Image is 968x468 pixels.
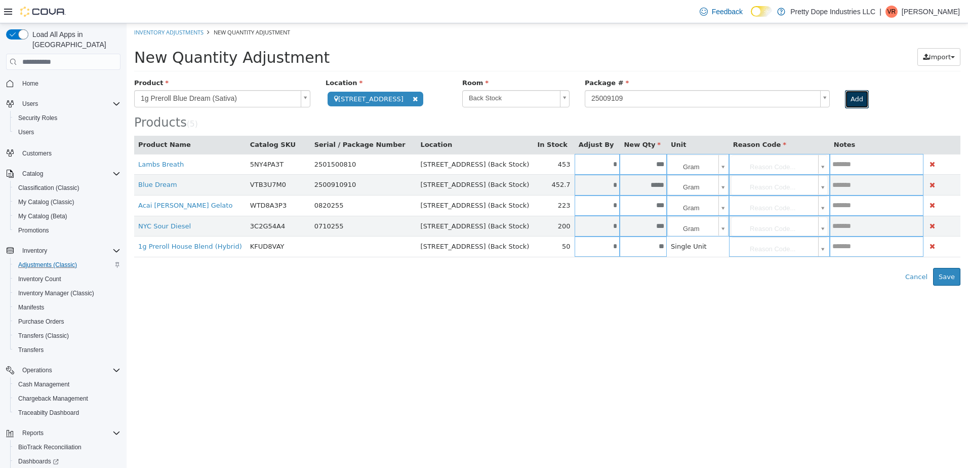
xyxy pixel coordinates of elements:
button: Catalog [18,168,47,180]
button: Delete Product [801,135,811,147]
span: Reason Code... [605,173,688,193]
span: Gram [542,173,587,193]
span: Transfers (Classic) [18,332,69,340]
button: Security Roles [10,111,125,125]
td: 200 [407,192,448,213]
span: Traceabilty Dashboard [14,407,120,419]
a: Reason Code... [605,132,701,151]
span: Purchase Orders [14,316,120,328]
input: Dark Mode [751,6,772,17]
span: Adjustments (Classic) [18,261,77,269]
span: Inventory Count [14,273,120,285]
span: New Quantity Adjustment [8,25,203,43]
span: Manifests [18,303,44,311]
p: | [879,6,881,18]
a: Home [18,77,43,90]
button: Operations [2,363,125,377]
span: Customers [18,146,120,159]
span: My Catalog (Classic) [18,198,74,206]
a: Reason Code... [605,214,701,233]
td: 0820255 [184,172,290,193]
button: Transfers (Classic) [10,329,125,343]
span: [STREET_ADDRESS] (Back Stock) [294,178,403,186]
td: 452.7 [407,151,448,172]
button: Promotions [10,223,125,238]
span: Inventory Manager (Classic) [14,287,120,299]
td: 5NY4PA3T [119,131,184,151]
span: Operations [22,366,52,374]
span: Home [18,77,120,90]
a: Inventory Count [14,273,65,285]
span: Chargeback Management [18,395,88,403]
button: Delete Product [801,156,811,168]
a: Adjustments (Classic) [14,259,81,271]
span: [STREET_ADDRESS] (Back Stock) [294,199,403,207]
a: Classification (Classic) [14,182,84,194]
span: Gram [542,152,587,172]
a: My Catalog (Beta) [14,210,71,222]
span: [STREET_ADDRESS] [201,68,297,83]
a: Security Roles [14,112,61,124]
p: Pretty Dope Industries LLC [790,6,875,18]
span: Traceabilty Dashboard [18,409,79,417]
button: Reports [2,426,125,440]
span: Room [336,56,362,63]
button: Serial / Package Number [188,116,281,127]
a: Lambs Breath [12,137,57,145]
button: My Catalog (Classic) [10,195,125,209]
a: Customers [18,147,56,160]
span: My Catalog (Beta) [18,212,67,220]
span: 25009109 [459,67,690,84]
button: Reports [18,427,48,439]
td: 50 [407,213,448,234]
button: Delete Product [801,217,811,229]
span: Reason Code... [605,152,688,172]
span: Dashboards [18,457,59,465]
button: Inventory Count [10,272,125,286]
span: [STREET_ADDRESS] (Back Stock) [294,137,403,145]
a: Traceabilty Dashboard [14,407,83,419]
span: My Catalog (Classic) [14,196,120,208]
a: Back Stock [336,67,443,84]
button: Users [18,98,42,110]
a: Reason Code... [605,173,701,192]
a: Blue Dream [12,158,51,165]
span: My Catalog (Beta) [14,210,120,222]
span: Classification (Classic) [18,184,79,192]
a: Users [14,126,38,138]
span: BioTrack Reconciliation [14,441,120,453]
button: In Stock [411,116,442,127]
span: Import [802,30,824,37]
a: Acai [PERSON_NAME] Gelato [12,178,106,186]
button: Adjust By [452,116,490,127]
span: 5 [63,96,68,105]
button: Notes [707,116,731,127]
td: KFUD8VAY [119,213,184,234]
span: Back Stock [336,67,429,83]
span: BioTrack Reconciliation [18,443,82,451]
span: Inventory [22,247,47,255]
a: 25009109 [458,67,703,84]
span: Security Roles [14,112,120,124]
button: Delete Product [801,176,811,188]
span: Reason Code... [605,214,688,234]
span: Reports [18,427,120,439]
a: Purchase Orders [14,316,68,328]
p: [PERSON_NAME] [902,6,960,18]
span: [STREET_ADDRESS] (Back Stock) [294,219,403,227]
span: Promotions [14,224,120,237]
a: 1g Preroll Blue Dream (Sativa) [8,67,184,84]
a: Reason Code... [605,152,701,171]
span: Gram [542,193,587,214]
span: Cash Management [18,380,69,388]
span: Chargeback Management [14,393,120,405]
button: Unit [544,116,561,127]
button: Users [10,125,125,139]
span: 1g Preroll Blue Dream (Sativa) [8,67,170,84]
button: Inventory Manager (Classic) [10,286,125,300]
td: 2500910910 [184,151,290,172]
span: Gram [542,132,587,152]
button: Delete Product [801,197,811,209]
span: Classification (Classic) [14,182,120,194]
